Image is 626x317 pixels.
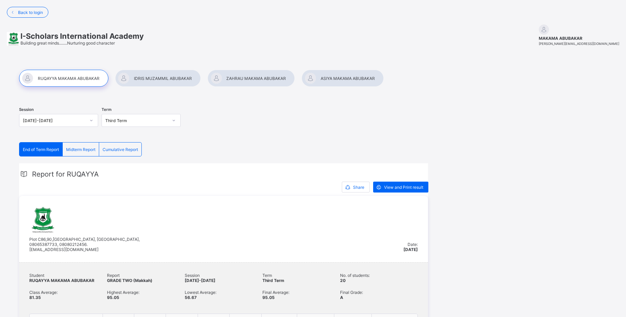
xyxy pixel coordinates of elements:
[408,242,418,247] span: Date:
[340,273,418,278] span: No. of students:
[23,147,59,152] span: End of Term Report
[23,118,86,123] div: [DATE]-[DATE]
[107,295,119,300] span: 95.05
[29,278,94,283] span: RUQAYYA MAKAMA ABUBAKAR
[353,185,364,190] span: Share
[66,147,95,152] span: Midterm Report
[29,295,41,300] span: 81.35
[105,118,168,123] div: Third Term
[18,10,43,15] span: Back to login
[384,185,423,190] span: View and Print result
[19,107,34,112] span: Session
[29,290,107,295] span: Class Average:
[262,273,340,278] span: Term
[185,295,197,300] span: 56.67
[403,247,418,252] span: [DATE]
[340,290,418,295] span: Final Grade:
[262,295,275,300] span: 95.05
[340,278,346,283] span: 20
[539,24,549,35] img: default.svg
[29,273,107,278] span: Student
[20,32,144,40] span: I-Scholars International Academy
[29,237,140,252] span: Plot C86,90,[GEOGRAPHIC_DATA], [GEOGRAPHIC_DATA], 08065387733, 08080212456. [EMAIL_ADDRESS][DOMAI...
[20,40,115,46] span: Building great minds........Nurturing good character
[539,36,619,41] span: MAKAMA ABUBAKAR
[29,206,57,233] img: ischolars.png
[103,147,138,152] span: Cumulative Report
[32,170,99,178] span: Report for RUQAYYA
[107,290,185,295] span: Highest Average:
[340,295,343,300] span: A
[262,290,340,295] span: Final Average:
[102,107,111,112] span: Term
[262,278,284,283] span: Third Term
[185,273,262,278] span: Session
[7,32,20,46] img: School logo
[107,278,152,283] span: GRADE TWO (Makkah)
[107,273,185,278] span: Report
[185,290,262,295] span: Lowest Average:
[539,42,619,46] span: [PERSON_NAME][EMAIL_ADDRESS][DOMAIN_NAME]
[185,278,215,283] span: [DATE]-[DATE]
